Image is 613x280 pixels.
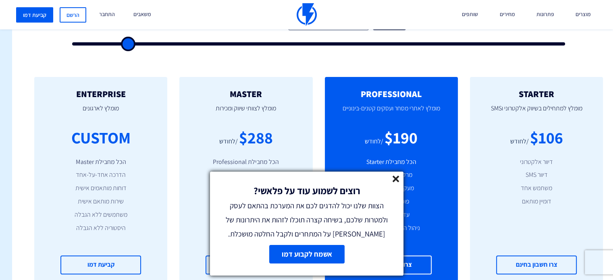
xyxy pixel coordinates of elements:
div: /לחודש [219,137,238,146]
p: מומלץ לאתרי מסחר ועסקים קטנים-בינוניים [337,99,446,126]
li: דיוור אלקטרוני [482,158,591,167]
div: /לחודש [365,137,383,146]
a: קביעת דמו [16,7,53,23]
li: משתמש אחד [482,184,591,193]
div: $288 [239,126,273,149]
li: הכל מחבילת Master [46,158,155,167]
p: מומלץ לארגונים [46,99,155,126]
li: דומיין מותאם [482,197,591,206]
h2: ENTERPRISE [46,89,155,99]
li: הכל מחבילת Starter [337,158,446,167]
p: מומלץ למתחילים בשיווק אלקטרוני וSMS [482,99,591,126]
li: משתמשים ללא הגבלה [46,210,155,220]
p: מומלץ לצוותי שיווק ומכירות [191,99,300,126]
li: פרסונליזציה באתר [191,170,300,180]
li: היסטוריה ללא הגבלה [46,224,155,233]
h2: STARTER [482,89,591,99]
li: אינטגרציה עם פייסבוק [191,210,300,220]
h2: MASTER [191,89,300,99]
div: $106 [530,126,563,149]
li: אנליטיקה מתקדמת [191,197,300,206]
li: עד 15 משתמשים [191,224,300,233]
a: צרו חשבון בחינם [496,255,577,274]
h2: PROFESSIONAL [337,89,446,99]
li: תמיכה מורחבת [191,237,300,246]
div: CUSTOM [71,126,131,149]
div: $190 [384,126,418,149]
li: פופאפים ללא הגבלה [191,184,300,193]
li: הדרכה אחד-על-אחד [46,170,155,180]
li: דוחות מותאמים אישית [46,184,155,193]
div: /לחודש [510,137,528,146]
li: דיוור SMS [482,170,591,180]
li: שירות מותאם אישית [46,197,155,206]
a: קביעת דמו [60,255,141,274]
a: הרשם [60,7,86,23]
li: הכל מחבילת Professional [191,158,300,167]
